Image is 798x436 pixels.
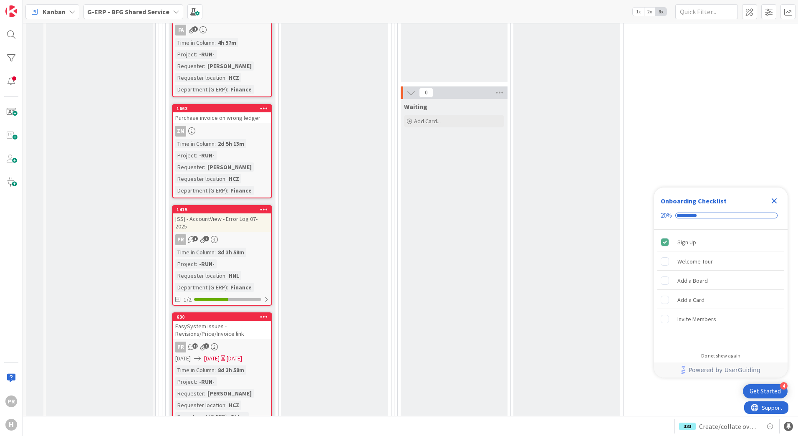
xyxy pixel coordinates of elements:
[173,321,271,339] div: EasySystem issues - Revisions/Price/Invoice link
[173,313,271,321] div: 630
[177,207,271,213] div: 1415
[173,206,271,232] div: 1415[SS] - AccountView - Error Log 07-2025
[175,271,225,280] div: Requester location
[173,105,271,123] div: 1663Purchase invoice on wrong ledger
[204,61,205,71] span: :
[204,162,205,172] span: :
[227,73,241,82] div: HCZ
[173,206,271,213] div: 1415
[654,188,788,378] div: Checklist Container
[227,283,228,292] span: :
[175,342,186,352] div: PR
[657,291,784,309] div: Add a Card is incomplete.
[655,8,667,16] span: 3x
[644,8,655,16] span: 2x
[175,73,225,82] div: Requester location
[175,234,186,245] div: PR
[172,3,272,97] a: FATime in Column:4h 57mProject:-RUN-Requester:[PERSON_NAME]Requester location:HCZDepartment (G-ER...
[780,382,788,390] div: 4
[677,295,705,305] div: Add a Card
[175,401,225,410] div: Requester location
[228,186,254,195] div: Finance
[197,377,217,386] div: -RUN-
[679,423,696,430] div: 333
[175,162,204,172] div: Requester
[216,248,246,257] div: 8d 3h 58m
[175,25,186,35] div: FA
[175,259,196,269] div: Project
[205,61,254,71] div: [PERSON_NAME]
[677,256,713,266] div: Welcome Tour
[750,387,781,395] div: Get Started
[192,26,198,32] span: 1
[175,389,204,398] div: Requester
[204,343,209,349] span: 1
[43,7,66,17] span: Kanban
[175,85,227,94] div: Department (G-ERP)
[175,50,196,59] div: Project
[173,105,271,112] div: 1663
[657,271,784,290] div: Add a Board is incomplete.
[216,365,246,375] div: 8d 3h 58m
[225,401,227,410] span: :
[175,354,191,363] span: [DATE]
[228,85,254,94] div: Finance
[172,312,272,435] a: 630EasySystem issues - Revisions/Price/Invoice linkPR[DATE][DATE][DATE]Time in Column:8d 3h 58mPr...
[177,106,271,112] div: 1663
[404,102,427,111] span: Waiting
[172,205,272,306] a: 1415[SS] - AccountView - Error Log 07-2025PRTime in Column:8d 3h 58mProject:-RUN-Requester locati...
[227,354,242,363] div: [DATE]
[216,38,238,47] div: 4h 57m
[216,139,246,148] div: 2d 5h 13m
[215,139,216,148] span: :
[675,4,738,19] input: Quick Filter...
[657,310,784,328] div: Invite Members is incomplete.
[196,377,197,386] span: :
[677,237,696,247] div: Sign Up
[228,283,254,292] div: Finance
[173,126,271,137] div: ZM
[654,362,788,378] div: Footer
[654,230,788,347] div: Checklist items
[227,271,241,280] div: HNL
[175,377,196,386] div: Project
[184,295,192,304] span: 1/2
[196,50,197,59] span: :
[175,38,215,47] div: Time in Column
[173,112,271,123] div: Purchase invoice on wrong ledger
[173,234,271,245] div: PR
[699,421,758,431] span: Create/collate overview of Facility applications
[743,384,788,398] div: Open Get Started checklist, remaining modules: 4
[419,88,433,98] span: 0
[196,151,197,160] span: :
[175,174,225,183] div: Requester location
[175,412,227,421] div: Department (G-ERP)
[661,212,672,219] div: 20%
[658,362,783,378] a: Powered by UserGuiding
[228,412,249,421] div: Other
[204,354,220,363] span: [DATE]
[175,126,186,137] div: ZM
[205,162,254,172] div: [PERSON_NAME]
[175,248,215,257] div: Time in Column
[173,313,271,339] div: 630EasySystem issues - Revisions/Price/Invoice link
[414,117,441,125] span: Add Card...
[225,174,227,183] span: :
[173,213,271,232] div: [SS] - AccountView - Error Log 07-2025
[177,314,271,320] div: 630
[204,389,205,398] span: :
[172,104,272,198] a: 1663Purchase invoice on wrong ledgerZMTime in Column:2d 5h 13mProject:-RUN-Requester:[PERSON_NAME...
[215,38,216,47] span: :
[701,352,740,359] div: Do not show again
[657,233,784,251] div: Sign Up is complete.
[196,259,197,269] span: :
[225,73,227,82] span: :
[689,365,760,375] span: Powered by UserGuiding
[192,236,198,241] span: 1
[173,25,271,35] div: FA
[633,8,644,16] span: 1x
[5,395,17,407] div: PR
[175,139,215,148] div: Time in Column
[225,271,227,280] span: :
[227,174,241,183] div: HCZ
